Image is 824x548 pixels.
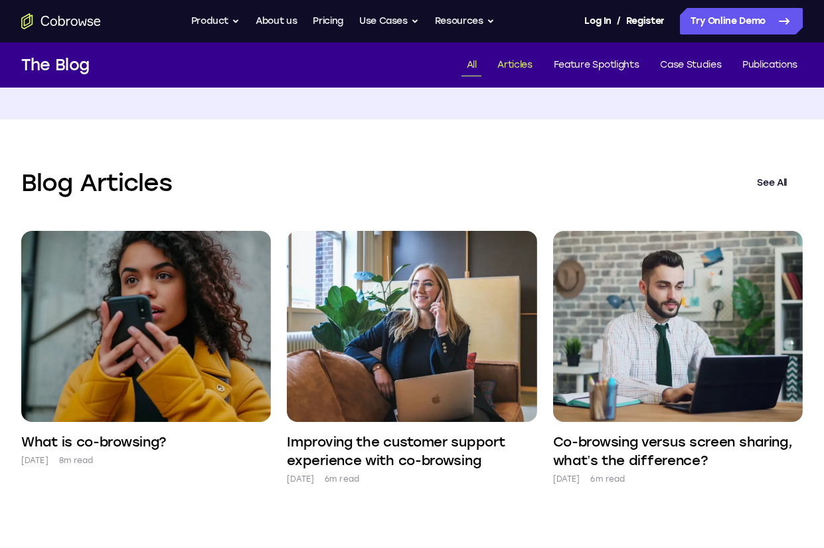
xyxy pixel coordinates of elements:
[59,454,94,467] p: 8m read
[461,54,482,76] a: All
[553,472,580,486] p: [DATE]
[287,231,536,421] img: Improving the customer support experience with co-browsing
[737,54,803,76] a: Publications
[21,231,271,421] img: What is co-browsing?
[553,231,803,485] a: Co-browsing versus screen sharing, what’s the difference? [DATE] 6m read
[256,8,297,34] a: About us
[584,8,611,34] a: Log In
[626,8,665,34] a: Register
[287,472,314,486] p: [DATE]
[553,231,803,421] img: Co-browsing versus screen sharing, what’s the difference?
[435,8,495,34] button: Resources
[313,8,343,34] a: Pricing
[21,53,90,77] h1: The Blog
[21,231,271,466] a: What is co-browsing? [DATE] 8m read
[741,167,803,199] a: See All
[548,54,645,76] a: Feature Spotlights
[492,54,537,76] a: Articles
[287,231,536,485] a: Improving the customer support experience with co-browsing [DATE] 6m read
[553,433,803,470] h4: Co-browsing versus screen sharing, what’s the difference?
[21,167,741,199] h2: Blog Articles
[655,54,726,76] a: Case Studies
[590,472,625,486] p: 6m read
[325,472,359,486] p: 6m read
[191,8,240,34] button: Product
[21,13,101,29] a: Go to the home page
[21,433,167,451] h4: What is co-browsing?
[680,8,803,34] a: Try Online Demo
[359,8,419,34] button: Use Cases
[21,454,48,467] p: [DATE]
[287,433,536,470] h4: Improving the customer support experience with co-browsing
[617,13,621,29] span: /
